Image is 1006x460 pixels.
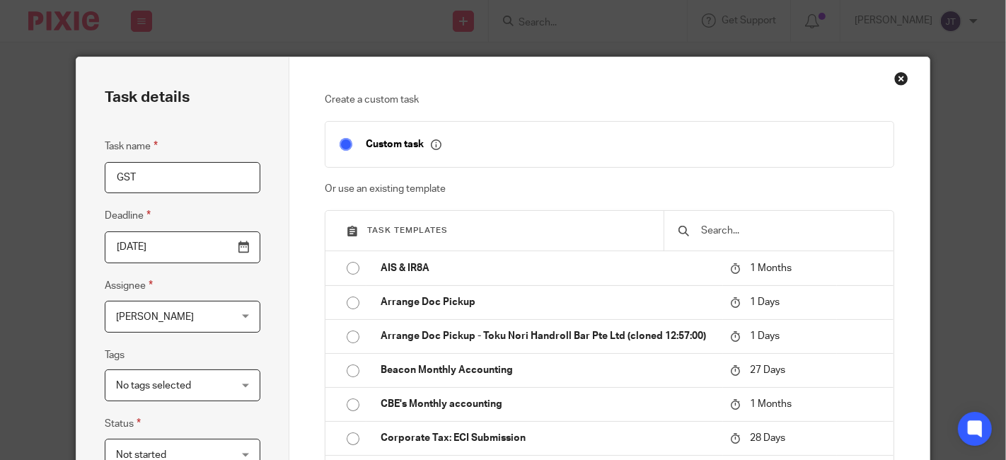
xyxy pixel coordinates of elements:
p: Arrange Doc Pickup [381,295,716,309]
p: AIS & IR8A [381,261,716,275]
p: Arrange Doc Pickup - Toku Nori Handroll Bar Pte Ltd (cloned 12:57:00) [381,329,716,343]
p: CBE's Monthly accounting [381,397,716,411]
label: Deadline [105,207,151,224]
input: Task name [105,162,261,194]
input: Search... [700,223,880,238]
p: Or use an existing template [325,182,894,196]
span: 28 Days [750,433,785,443]
p: Create a custom task [325,93,894,107]
span: 1 Days [750,331,780,341]
div: Close this dialog window [894,71,908,86]
label: Assignee [105,277,153,294]
span: 1 Months [750,263,792,273]
input: Pick a date [105,231,261,263]
label: Tags [105,348,125,362]
span: No tags selected [116,381,191,391]
span: Task templates [367,226,448,234]
span: 1 Months [750,399,792,409]
label: Status [105,415,141,432]
h2: Task details [105,86,190,110]
p: Beacon Monthly Accounting [381,363,716,377]
span: 27 Days [750,365,785,375]
label: Task name [105,138,158,154]
span: 1 Days [750,297,780,307]
p: Custom task [366,138,441,151]
span: Not started [116,450,166,460]
p: Corporate Tax: ECI Submission [381,431,716,445]
span: [PERSON_NAME] [116,312,194,322]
